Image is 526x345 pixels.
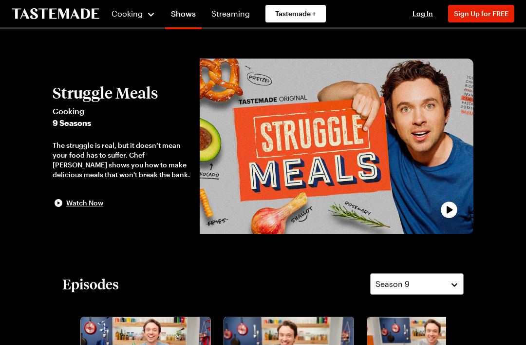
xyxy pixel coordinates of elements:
span: Season 9 [376,278,410,290]
h2: Struggle Meals [53,84,190,101]
button: Struggle MealsCooking9 SeasonsThe struggle is real, but it doesn’t mean your food has to suffer. ... [53,84,190,209]
span: Watch Now [66,198,103,208]
a: To Tastemade Home Page [12,8,99,20]
button: Season 9 [370,273,464,295]
a: Tastemade + [265,5,326,22]
span: Cooking [112,9,143,18]
a: Shows [165,2,202,29]
span: Cooking [53,105,190,117]
button: Log In [403,9,442,19]
span: Log In [413,9,433,18]
span: Sign Up for FREE [454,9,508,18]
h2: Episodes [62,275,119,293]
span: 9 Seasons [53,117,190,129]
span: Tastemade + [275,9,316,19]
button: Cooking [111,2,155,25]
button: Sign Up for FREE [448,5,514,22]
button: play trailer [200,59,473,234]
img: Struggle Meals [200,59,473,234]
div: The struggle is real, but it doesn’t mean your food has to suffer. Chef [PERSON_NAME] shows you h... [53,141,190,180]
